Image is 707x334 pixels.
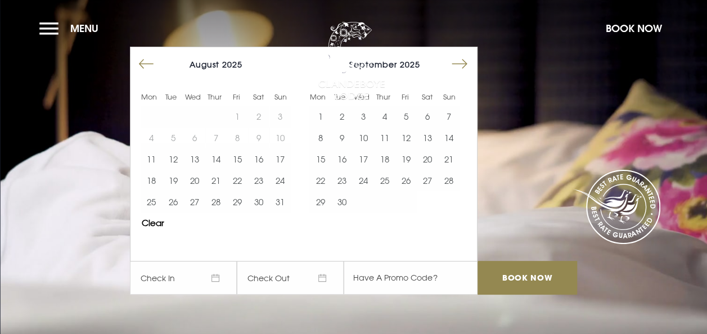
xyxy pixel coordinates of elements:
[395,170,417,191] td: Choose Friday, September 26, 2025 as your start date.
[162,170,183,191] button: 19
[395,148,417,170] button: 19
[353,170,374,191] button: 24
[39,16,104,40] button: Menu
[331,106,352,127] td: Choose Tuesday, September 2, 2025 as your start date.
[331,127,352,148] td: Choose Tuesday, September 9, 2025 as your start date.
[248,191,269,213] button: 30
[331,148,352,170] td: Choose Tuesday, September 16, 2025 as your start date.
[309,127,331,148] button: 8
[395,106,417,127] button: 5
[190,60,219,69] span: August
[353,170,374,191] td: Choose Wednesday, September 24, 2025 as your start date.
[269,148,291,170] td: Choose Sunday, August 17, 2025 as your start date.
[395,127,417,148] td: Choose Friday, September 12, 2025 as your start date.
[353,148,374,170] button: 17
[184,148,205,170] button: 13
[438,106,460,127] td: Choose Sunday, September 7, 2025 as your start date.
[70,22,98,35] span: Menu
[374,106,395,127] td: Choose Thursday, September 4, 2025 as your start date.
[269,191,291,213] td: Choose Sunday, August 31, 2025 as your start date.
[248,148,269,170] button: 16
[438,127,460,148] button: 14
[184,191,205,213] td: Choose Wednesday, August 27, 2025 as your start date.
[309,106,331,127] td: Choose Monday, September 1, 2025 as your start date.
[331,170,352,191] td: Choose Tuesday, September 23, 2025 as your start date.
[269,148,291,170] button: 17
[248,170,269,191] td: Choose Saturday, August 23, 2025 as your start date.
[438,106,460,127] button: 7
[417,170,438,191] button: 27
[438,170,460,191] td: Choose Sunday, September 28, 2025 as your start date.
[130,261,237,295] span: Check In
[309,148,331,170] td: Choose Monday, September 15, 2025 as your start date.
[374,127,395,148] td: Choose Thursday, September 11, 2025 as your start date.
[318,22,385,101] img: Clandeboye Lodge
[344,261,478,295] input: Have A Promo Code?
[417,148,438,170] td: Choose Saturday, September 20, 2025 as your start date.
[331,148,352,170] button: 16
[374,127,395,148] button: 11
[353,127,374,148] td: Choose Wednesday, September 10, 2025 as your start date.
[205,170,227,191] td: Choose Thursday, August 21, 2025 as your start date.
[600,16,668,40] button: Book Now
[205,191,227,213] button: 28
[162,148,183,170] td: Choose Tuesday, August 12, 2025 as your start date.
[417,127,438,148] button: 13
[269,170,291,191] button: 24
[205,191,227,213] td: Choose Thursday, August 28, 2025 as your start date.
[248,148,269,170] td: Choose Saturday, August 16, 2025 as your start date.
[141,148,162,170] td: Choose Monday, August 11, 2025 as your start date.
[141,170,162,191] td: Choose Monday, August 18, 2025 as your start date.
[162,191,183,213] td: Choose Tuesday, August 26, 2025 as your start date.
[141,191,162,213] td: Choose Monday, August 25, 2025 as your start date.
[417,106,438,127] button: 6
[205,148,227,170] td: Choose Thursday, August 14, 2025 as your start date.
[205,148,227,170] button: 14
[438,170,460,191] button: 28
[237,261,344,295] span: Check Out
[417,148,438,170] button: 20
[309,106,331,127] button: 1
[309,191,331,213] td: Choose Monday, September 29, 2025 as your start date.
[222,60,242,69] span: 2025
[141,170,162,191] button: 18
[374,148,395,170] button: 18
[331,191,352,213] button: 30
[353,127,374,148] button: 10
[227,191,248,213] td: Choose Friday, August 29, 2025 as your start date.
[331,106,352,127] button: 2
[374,148,395,170] td: Choose Thursday, September 18, 2025 as your start date.
[184,191,205,213] button: 27
[395,170,417,191] button: 26
[184,148,205,170] td: Choose Wednesday, August 13, 2025 as your start date.
[227,148,248,170] button: 15
[184,170,205,191] td: Choose Wednesday, August 20, 2025 as your start date.
[162,170,183,191] td: Choose Tuesday, August 19, 2025 as your start date.
[309,127,331,148] td: Choose Monday, September 8, 2025 as your start date.
[248,191,269,213] td: Choose Saturday, August 30, 2025 as your start date.
[331,191,352,213] td: Choose Tuesday, September 30, 2025 as your start date.
[309,148,331,170] button: 15
[374,170,395,191] button: 25
[309,191,331,213] button: 29
[417,106,438,127] td: Choose Saturday, September 6, 2025 as your start date.
[136,53,157,75] button: Move backward to switch to the previous month.
[227,191,248,213] button: 29
[395,106,417,127] td: Choose Friday, September 5, 2025 as your start date.
[184,170,205,191] button: 20
[309,170,331,191] td: Choose Monday, September 22, 2025 as your start date.
[374,170,395,191] td: Choose Thursday, September 25, 2025 as your start date.
[478,261,577,295] input: Book Now
[227,170,248,191] td: Choose Friday, August 22, 2025 as your start date.
[331,127,352,148] button: 9
[353,148,374,170] td: Choose Wednesday, September 17, 2025 as your start date.
[438,148,460,170] td: Choose Sunday, September 21, 2025 as your start date.
[331,170,352,191] button: 23
[205,170,227,191] button: 21
[141,148,162,170] button: 11
[417,127,438,148] td: Choose Saturday, September 13, 2025 as your start date.
[227,170,248,191] button: 22
[309,170,331,191] button: 22
[400,60,420,69] span: 2025
[395,127,417,148] button: 12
